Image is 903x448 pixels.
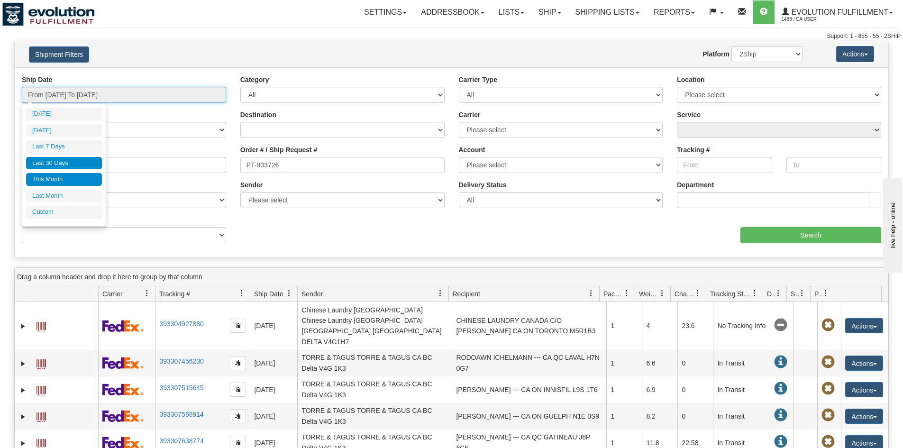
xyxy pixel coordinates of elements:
label: Category [240,75,269,84]
label: Order # / Ship Request # [240,145,318,155]
label: Service [677,110,701,119]
input: From [677,157,772,173]
td: TORRE & TAGUS TORRE & TAGUS CA BC Delta V4G 1K3 [297,376,452,403]
li: Last Month [26,190,102,202]
td: TORRE & TAGUS TORRE & TAGUS CA BC Delta V4G 1K3 [297,350,452,376]
li: This Month [26,173,102,186]
span: Pickup Not Assigned [821,382,835,395]
a: Ship [531,0,568,24]
label: Sender [240,180,263,190]
img: 2 - FedEx Express® [102,384,144,395]
a: Lists [492,0,531,24]
td: 0 [677,376,713,403]
li: Last 7 Days [26,140,102,153]
li: [DATE] [26,108,102,120]
span: Packages [603,289,623,299]
td: 0 [677,350,713,376]
span: Tracking Status [710,289,751,299]
span: Tracking # [159,289,190,299]
a: Evolution Fulfillment 1488 / CA User [775,0,900,24]
span: In Transit [774,356,787,369]
img: 2 - FedEx Express® [102,320,144,332]
a: Label [36,408,46,423]
li: Last 30 Days [26,157,102,170]
div: live help - online [7,8,88,15]
td: In Transit [713,350,770,376]
input: To [786,157,881,173]
a: Expand [18,321,28,331]
span: Delivery Status [767,289,775,299]
a: 393307638774 [159,437,203,445]
td: 1 [606,350,642,376]
span: Charge [675,289,694,299]
td: In Transit [713,376,770,403]
a: 393307568914 [159,411,203,418]
a: 393307456230 [159,357,203,365]
a: Label [36,355,46,370]
label: Ship Date [22,75,53,84]
span: Recipient [453,289,480,299]
a: Carrier filter column settings [139,285,155,302]
td: 6.6 [642,350,677,376]
td: 1 [606,302,642,350]
td: CHINESE LAUNDRY CANADA C/O [PERSON_NAME] CA ON TORONTO M5R1B3 [452,302,606,350]
a: Ship Date filter column settings [281,285,297,302]
button: Copy to clipboard [230,409,246,423]
td: [DATE] [250,302,297,350]
label: Destination [240,110,276,119]
a: Reports [647,0,702,24]
a: Label [36,382,46,397]
span: In Transit [774,382,787,395]
span: Pickup Not Assigned [821,409,835,422]
a: Expand [18,385,28,395]
a: Addressbook [414,0,492,24]
input: Search [740,227,881,243]
button: Copy to clipboard [230,356,246,370]
button: Actions [845,356,883,371]
td: TORRE & TAGUS TORRE & TAGUS CA BC Delta V4G 1K3 [297,403,452,430]
a: Packages filter column settings [619,285,635,302]
a: Weight filter column settings [654,285,670,302]
div: Support: 1 - 855 - 55 - 2SHIP [2,32,901,40]
a: Recipient filter column settings [583,285,599,302]
a: Shipment Issues filter column settings [794,285,810,302]
button: Actions [836,46,874,62]
td: [DATE] [250,350,297,376]
a: Expand [18,412,28,421]
span: Ship Date [254,289,283,299]
label: Account [459,145,485,155]
label: Carrier Type [459,75,497,84]
span: In Transit [774,409,787,422]
span: Carrier [102,289,123,299]
span: Shipment Issues [791,289,799,299]
label: Tracking # [677,145,710,155]
span: No Tracking Info [774,319,787,332]
td: 8.2 [642,403,677,430]
button: Actions [845,318,883,333]
li: [DATE] [26,124,102,137]
label: Location [677,75,704,84]
span: Pickup Status [814,289,822,299]
a: Sender filter column settings [432,285,448,302]
td: 6.9 [642,376,677,403]
label: Platform [702,49,730,59]
td: [DATE] [250,403,297,430]
a: Charge filter column settings [690,285,706,302]
a: Settings [357,0,414,24]
a: Delivery Status filter column settings [770,285,786,302]
a: 393307515645 [159,384,203,392]
a: Pickup Status filter column settings [818,285,834,302]
td: 4 [642,302,677,350]
span: Pickup Not Assigned [821,319,835,332]
iframe: chat widget [881,175,902,272]
div: grid grouping header [15,268,888,286]
a: Expand [18,359,28,368]
button: Actions [845,382,883,397]
button: Actions [845,409,883,424]
td: Chinese Laundry [GEOGRAPHIC_DATA] Chinese Laundry [GEOGRAPHIC_DATA] [GEOGRAPHIC_DATA] [GEOGRAPHIC... [297,302,452,350]
td: [DATE] [250,376,297,403]
a: Label [36,318,46,333]
button: Shipment Filters [29,46,89,63]
td: 1 [606,403,642,430]
label: Department [677,180,714,190]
